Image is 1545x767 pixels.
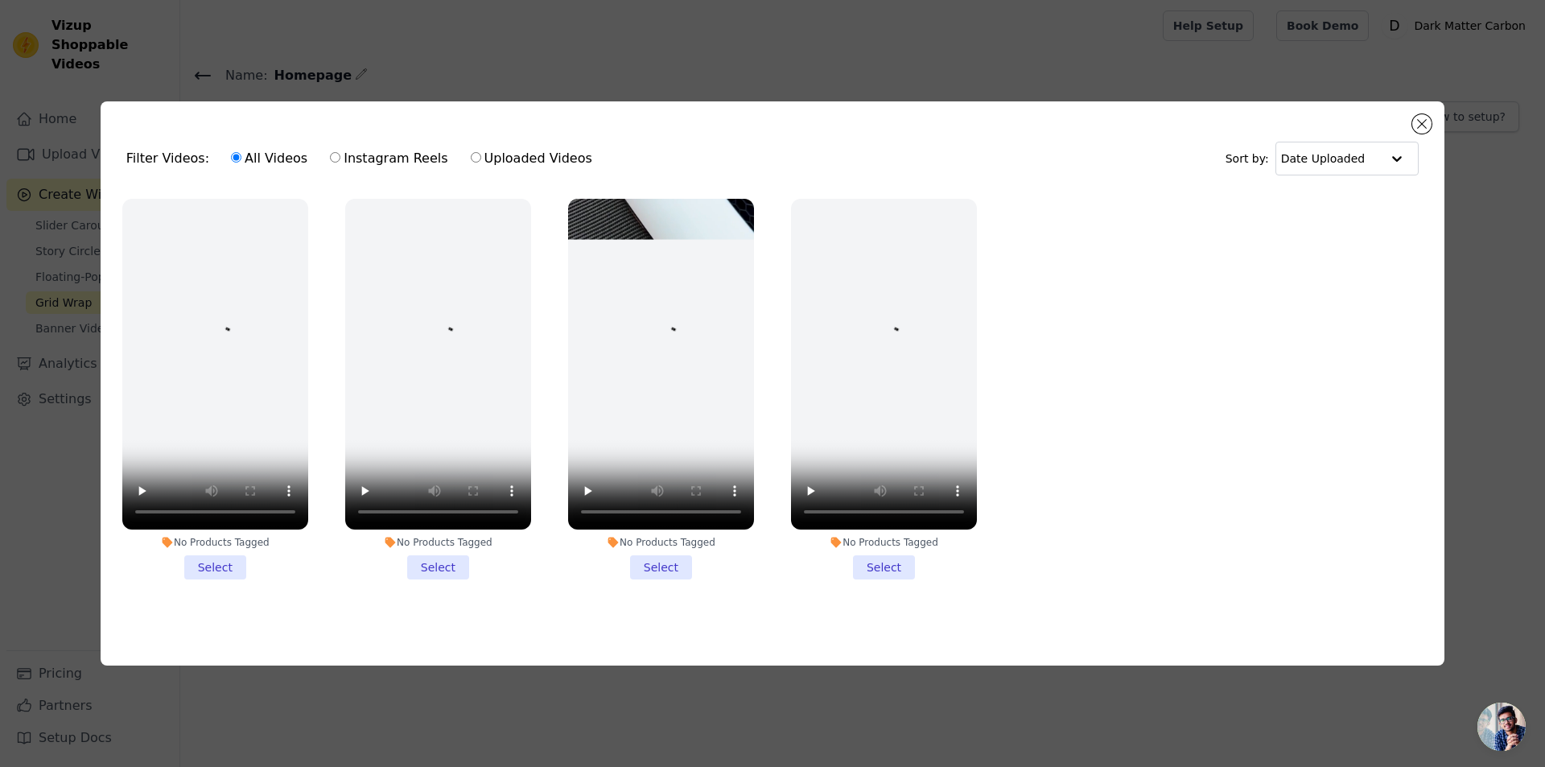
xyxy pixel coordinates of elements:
[1226,142,1419,175] div: Sort by:
[230,148,308,169] label: All Videos
[1477,703,1526,751] a: Open chat
[126,140,601,177] div: Filter Videos:
[329,148,448,169] label: Instagram Reels
[1412,114,1432,134] button: Close modal
[568,536,754,549] div: No Products Tagged
[122,536,308,549] div: No Products Tagged
[470,148,593,169] label: Uploaded Videos
[345,536,531,549] div: No Products Tagged
[791,536,977,549] div: No Products Tagged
